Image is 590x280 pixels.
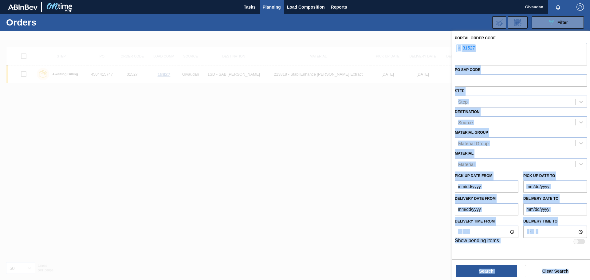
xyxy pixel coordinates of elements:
[455,196,496,201] label: Delivery Date from
[456,44,475,52] div: 31527
[243,3,257,11] span: Tasks
[455,68,480,72] label: PO SAP Code
[331,3,347,11] span: Reports
[263,3,281,11] span: Planning
[458,120,473,125] div: Source
[287,3,325,11] span: Load Composition
[455,89,464,93] label: Step
[492,16,506,29] div: Import Order Negotiation
[576,3,584,11] img: Logout
[6,19,98,26] h1: Orders
[455,130,488,135] label: Material Group
[458,141,489,146] div: Material Group
[548,3,568,11] button: Notifications
[8,4,37,10] img: TNhmsLtSVTkK8tSr43FrP2fwEKptu5GPRR3wAAAABJRU5ErkJggg==
[455,151,474,156] label: Material
[532,16,584,29] button: Filter
[455,238,499,245] label: Show pending items
[455,174,492,178] label: Pick up Date from
[455,180,518,193] input: mm/dd/yyyy
[523,217,587,226] label: Delivery time to
[523,174,555,178] label: Pick up Date to
[523,196,558,201] label: Delivery Date to
[458,161,474,167] div: Material
[455,217,518,226] label: Delivery time from
[458,99,468,104] div: Step
[557,20,568,25] span: Filter
[455,203,518,215] input: mm/dd/yyyy
[455,36,496,40] label: Portal Order Code
[508,16,528,29] div: Order Review Request
[455,110,479,114] label: Destination
[523,203,587,215] input: mm/dd/yyyy
[457,45,462,52] span: ×
[523,180,587,193] input: mm/dd/yyyy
